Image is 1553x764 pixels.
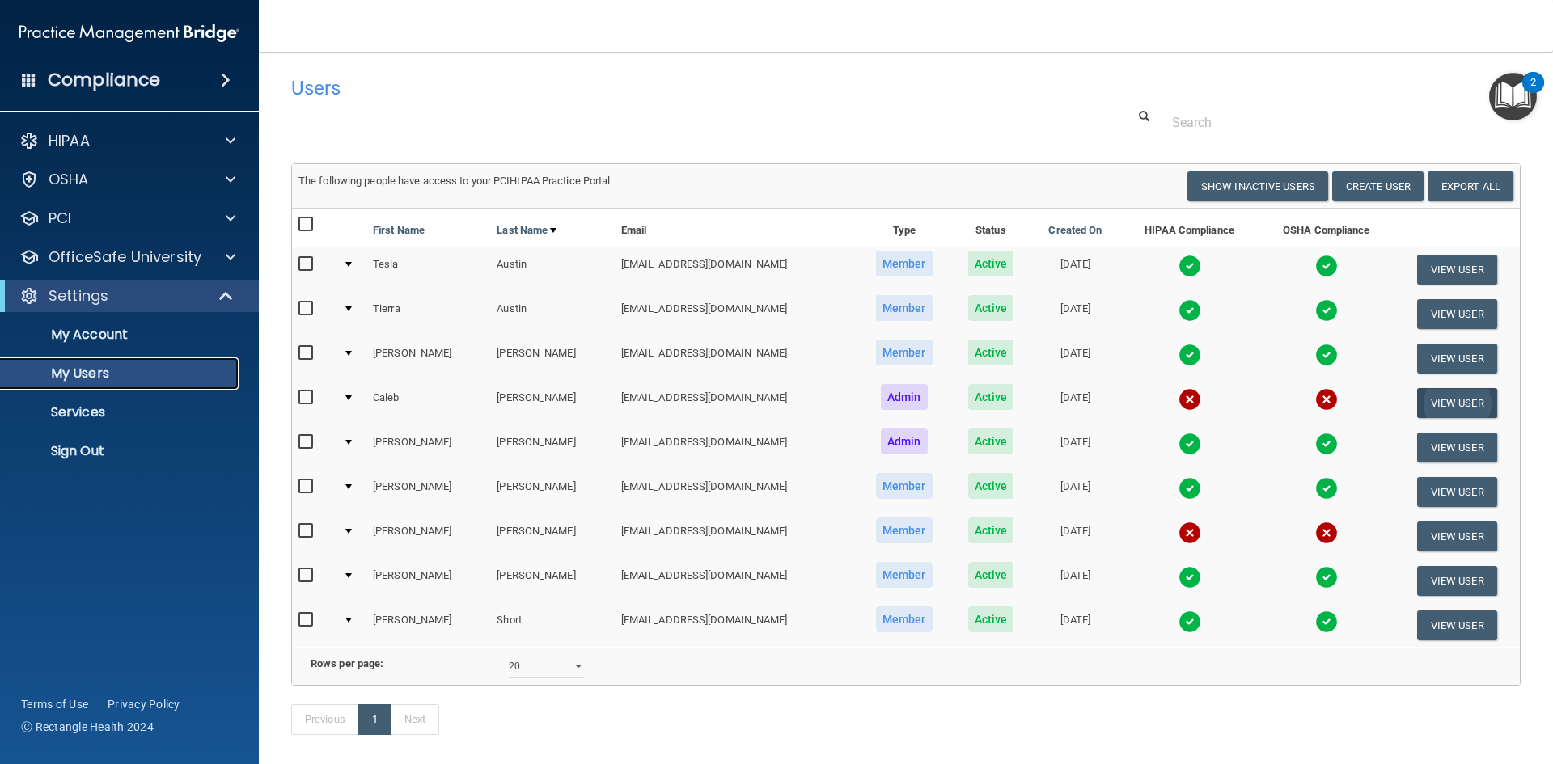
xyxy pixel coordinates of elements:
[876,473,933,499] span: Member
[11,365,231,382] p: My Users
[21,719,154,735] span: Ⓒ Rectangle Health 2024
[490,247,614,292] td: Austin
[968,384,1014,410] span: Active
[19,131,235,150] a: HIPAA
[881,384,928,410] span: Admin
[490,514,614,559] td: [PERSON_NAME]
[19,170,235,189] a: OSHA
[1259,209,1394,247] th: OSHA Compliance
[11,443,231,459] p: Sign Out
[968,428,1014,454] span: Active
[1179,299,1201,322] img: tick.e7d51cea.svg
[311,657,383,669] b: Rows per page:
[1315,255,1338,277] img: tick.e7d51cea.svg
[1332,171,1424,201] button: Create User
[490,336,614,381] td: [PERSON_NAME]
[1273,649,1534,714] iframe: Drift Widget Chat Controller
[490,603,614,647] td: Short
[366,247,490,292] td: Tesla
[490,381,614,425] td: [PERSON_NAME]
[1417,255,1497,285] button: View User
[1417,521,1497,551] button: View User
[951,209,1030,247] th: Status
[19,209,235,228] a: PCI
[49,209,71,228] p: PCI
[968,517,1014,543] span: Active
[615,336,857,381] td: [EMAIL_ADDRESS][DOMAIN_NAME]
[1048,221,1102,240] a: Created On
[1417,610,1497,640] button: View User
[876,251,933,276] span: Member
[1315,388,1338,411] img: cross.ca9f0e7f.svg
[1417,299,1497,329] button: View User
[1428,171,1513,201] a: Export All
[968,251,1014,276] span: Active
[48,69,160,91] h4: Compliance
[1315,477,1338,500] img: tick.e7d51cea.svg
[1030,292,1120,336] td: [DATE]
[497,221,556,240] a: Last Name
[366,336,490,381] td: [PERSON_NAME]
[968,562,1014,588] span: Active
[291,704,359,735] a: Previous
[1179,255,1201,277] img: tick.e7d51cea.svg
[1315,610,1338,633] img: tick.e7d51cea.svg
[391,704,439,735] a: Next
[615,425,857,470] td: [EMAIL_ADDRESS][DOMAIN_NAME]
[615,514,857,559] td: [EMAIL_ADDRESS][DOMAIN_NAME]
[11,404,231,420] p: Services
[1315,299,1338,322] img: tick.e7d51cea.svg
[19,17,239,49] img: PMB logo
[366,559,490,603] td: [PERSON_NAME]
[19,247,235,267] a: OfficeSafe University
[876,295,933,321] span: Member
[49,170,89,189] p: OSHA
[615,247,857,292] td: [EMAIL_ADDRESS][DOMAIN_NAME]
[366,292,490,336] td: Tierra
[490,559,614,603] td: [PERSON_NAME]
[19,286,235,306] a: Settings
[49,131,90,150] p: HIPAA
[1179,477,1201,500] img: tick.e7d51cea.svg
[615,603,857,647] td: [EMAIL_ADDRESS][DOMAIN_NAME]
[1179,433,1201,455] img: tick.e7d51cea.svg
[876,340,933,365] span: Member
[1315,521,1338,544] img: cross.ca9f0e7f.svg
[968,295,1014,321] span: Active
[615,292,857,336] td: [EMAIL_ADDRESS][DOMAIN_NAME]
[1179,566,1201,589] img: tick.e7d51cea.svg
[1315,566,1338,589] img: tick.e7d51cea.svg
[615,209,857,247] th: Email
[291,78,998,99] h4: Users
[358,704,391,735] a: 1
[1030,381,1120,425] td: [DATE]
[1530,82,1536,103] div: 2
[1030,559,1120,603] td: [DATE]
[108,696,180,712] a: Privacy Policy
[49,247,201,267] p: OfficeSafe University
[1030,514,1120,559] td: [DATE]
[881,428,928,454] span: Admin
[876,562,933,588] span: Member
[366,514,490,559] td: [PERSON_NAME]
[366,381,490,425] td: Caleb
[968,340,1014,365] span: Active
[1315,433,1338,455] img: tick.e7d51cea.svg
[1179,521,1201,544] img: cross.ca9f0e7f.svg
[366,425,490,470] td: [PERSON_NAME]
[1315,344,1338,366] img: tick.e7d51cea.svg
[1179,344,1201,366] img: tick.e7d51cea.svg
[1417,344,1497,374] button: View User
[1179,610,1201,633] img: tick.e7d51cea.svg
[615,381,857,425] td: [EMAIL_ADDRESS][DOMAIN_NAME]
[1417,388,1497,418] button: View User
[373,221,425,240] a: First Name
[11,327,231,343] p: My Account
[968,606,1014,632] span: Active
[968,473,1014,499] span: Active
[298,175,611,187] span: The following people have access to your PCIHIPAA Practice Portal
[490,292,614,336] td: Austin
[1120,209,1259,247] th: HIPAA Compliance
[876,517,933,543] span: Member
[615,470,857,514] td: [EMAIL_ADDRESS][DOMAIN_NAME]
